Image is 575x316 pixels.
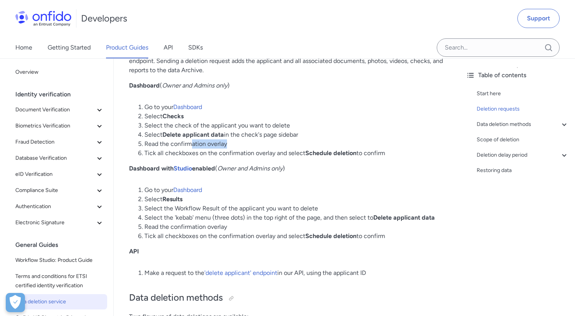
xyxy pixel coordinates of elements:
[217,165,283,172] em: Owner and Admins only
[12,199,107,214] button: Authentication
[204,269,277,276] a: 'delete applicant' endpoint
[437,38,560,57] input: Onfido search input field
[12,215,107,230] button: Electronic Signature
[477,104,569,114] a: Deletion requests
[15,87,110,102] div: Identity verification
[129,291,444,304] h2: Data deletion methods
[144,112,444,121] li: Select
[129,47,444,75] p: You can make a deletion request for a single applicant via the Dashboard or directly to the 'dele...
[144,232,444,241] li: Tick all checkboxes on the confirmation overlay and select to confirm
[48,37,91,58] a: Getting Started
[12,118,107,134] button: Biometrics Verification
[15,218,95,227] span: Electronic Signature
[12,183,107,198] button: Compliance Suite
[173,186,202,194] a: Dashboard
[164,37,173,58] a: API
[12,294,107,309] a: Data deletion service
[144,213,444,222] li: Select the 'kebab' menu (three dots) in the top right of the page, and then select to
[129,164,444,173] p: ( )
[12,102,107,117] button: Document Verification
[15,137,95,147] span: Fraud Detection
[305,149,356,157] strong: Schedule deletion
[15,272,104,290] span: Terms and conditions for ETSI certified identity verification
[15,154,95,163] span: Database Verification
[305,232,356,240] strong: Schedule deletion
[15,297,104,306] span: Data deletion service
[15,121,95,131] span: Biometrics Verification
[129,248,139,255] strong: API
[373,214,435,221] strong: Delete applicant data
[129,165,215,172] strong: Dashboard with enabled
[12,65,107,80] a: Overview
[6,293,25,312] div: Cookie Preferences
[15,37,32,58] a: Home
[15,237,110,253] div: General Guides
[15,68,104,77] span: Overview
[144,139,444,149] li: Read the confirmation overlay
[477,89,569,98] a: Start here
[15,186,95,195] span: Compliance Suite
[517,9,560,28] a: Support
[174,165,192,172] a: Studio
[106,37,148,58] a: Product Guides
[15,202,95,211] span: Authentication
[144,121,444,130] li: Select the check of the applicant you want to delete
[6,293,25,312] button: Open Preferences
[162,113,184,120] strong: Checks
[12,253,107,268] a: Workflow Studio: Product Guide
[173,103,202,111] a: Dashboard
[477,166,569,175] a: Restoring data
[144,185,444,195] li: Go to your
[15,11,71,26] img: Onfido Logo
[144,268,444,278] li: Make a request to the in our API, using the applicant ID
[12,269,107,293] a: Terms and conditions for ETSI certified identity verification
[162,82,227,89] em: Owner and Admins only
[12,134,107,150] button: Fraud Detection
[129,81,444,90] p: ( )
[162,131,224,138] strong: Delete applicant data
[12,167,107,182] button: eID Verification
[162,195,182,203] strong: Results
[129,82,160,89] strong: Dashboard
[144,222,444,232] li: Read the confirmation overlay
[477,135,569,144] a: Scope of deletion
[15,256,104,265] span: Workflow Studio: Product Guide
[477,151,569,160] a: Deletion delay period
[81,12,127,25] h1: Developers
[12,151,107,166] button: Database Verification
[144,130,444,139] li: Select in the check's page sidebar
[144,195,444,204] li: Select
[15,170,95,179] span: eID Verification
[144,149,444,158] li: Tick all checkboxes on the confirmation overlay and select to confirm
[144,103,444,112] li: Go to your
[15,105,95,114] span: Document Verification
[144,204,444,213] li: Select the Workflow Result of the applicant you want to delete
[188,37,203,58] a: SDKs
[466,71,569,80] div: Table of contents
[477,120,569,129] a: Data deletion methods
